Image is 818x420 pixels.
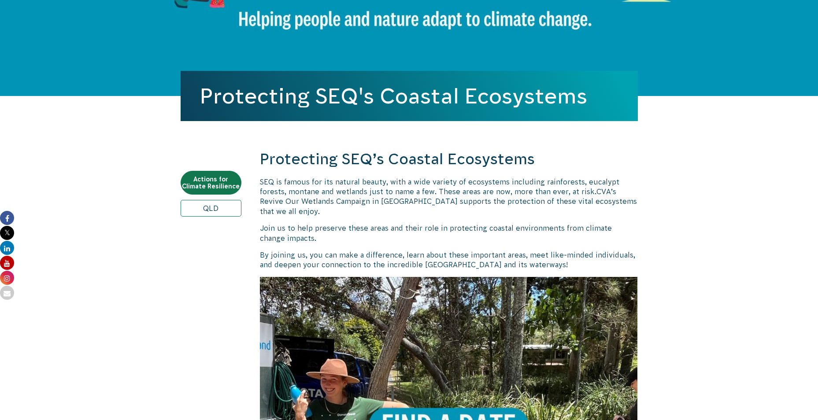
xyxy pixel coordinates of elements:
[260,188,637,215] span: CVA’s Revive Our Wetlands Campaign in [GEOGRAPHIC_DATA] supports the protection of these vital ec...
[200,84,618,108] h1: Protecting SEQ's Coastal Ecosystems
[260,177,638,217] p: SEQ is famous for its natural beauty, with a wide variety of ecosystems including rainforests, eu...
[260,251,635,269] span: By joining us, you can make a difference, learn about these important areas, meet like-minded ind...
[260,149,638,170] h2: Protecting SEQ’s Coastal Ecosystems
[181,171,241,195] a: Actions for Climate Resilience
[181,200,241,217] a: QLD
[260,223,638,243] p: Join us to help preserve these areas and their role in protecting coastal environments from clima...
